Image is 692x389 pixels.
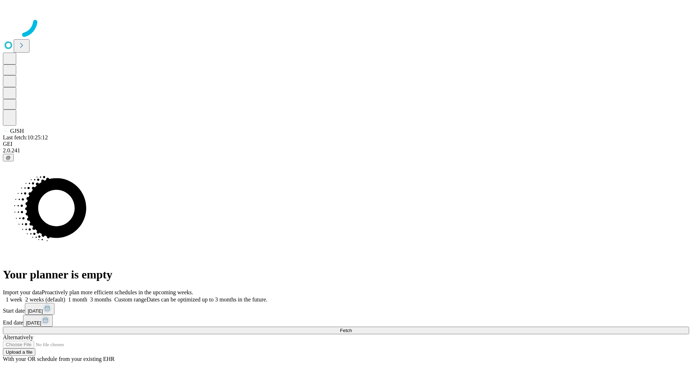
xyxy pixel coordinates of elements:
[68,296,87,303] span: 1 month
[23,315,53,327] button: [DATE]
[10,128,24,134] span: GJSH
[3,134,48,140] span: Last fetch: 10:25:12
[25,296,65,303] span: 2 weeks (default)
[3,327,689,334] button: Fetch
[114,296,146,303] span: Custom range
[42,289,193,295] span: Proactively plan more efficient schedules in the upcoming weeks.
[3,147,689,154] div: 2.0.241
[3,348,35,356] button: Upload a file
[3,289,42,295] span: Import your data
[147,296,267,303] span: Dates can be optimized up to 3 months in the future.
[3,315,689,327] div: End date
[3,154,14,161] button: @
[28,308,43,314] span: [DATE]
[26,320,41,326] span: [DATE]
[340,328,352,333] span: Fetch
[3,356,115,362] span: With your OR schedule from your existing EHR
[3,303,689,315] div: Start date
[3,268,689,281] h1: Your planner is empty
[3,141,689,147] div: GEI
[6,296,22,303] span: 1 week
[25,303,54,315] button: [DATE]
[3,334,33,340] span: Alternatively
[6,155,11,160] span: @
[90,296,111,303] span: 3 months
